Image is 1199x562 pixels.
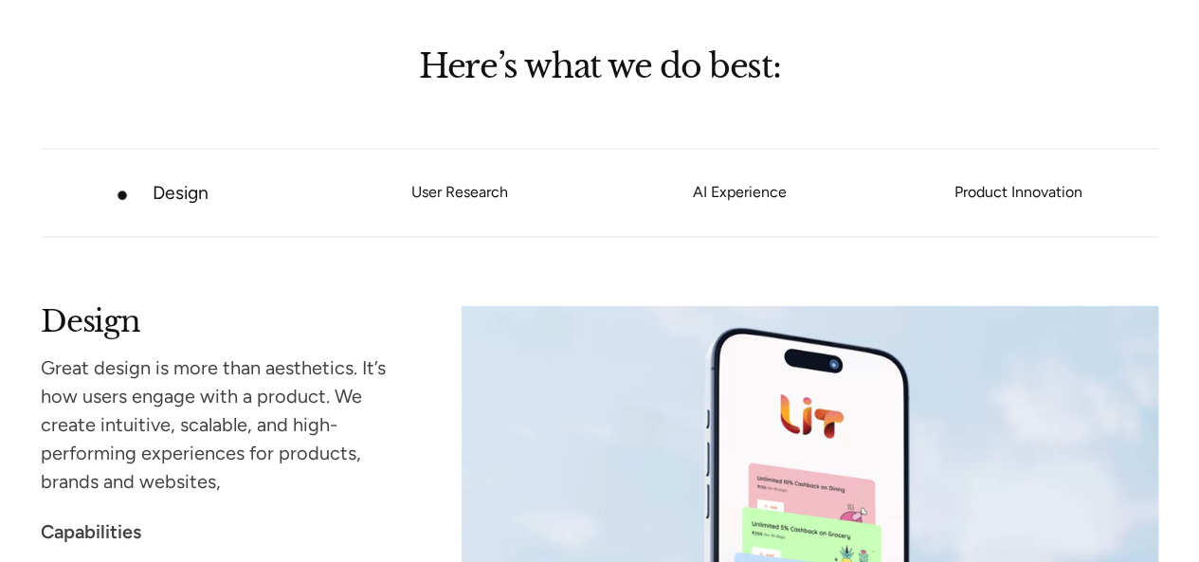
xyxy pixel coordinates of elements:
[41,353,390,495] div: Great design is more than aesthetics. It’s how users engage with a product. We create intuitive, ...
[245,49,955,78] h2: Here’s what we do best:
[879,188,1158,199] a: Product Innovation
[320,188,600,199] a: User Research
[600,188,880,199] a: AI Experience
[153,182,209,204] a: Design
[41,306,390,332] h2: Design
[41,517,390,545] div: Capabilities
